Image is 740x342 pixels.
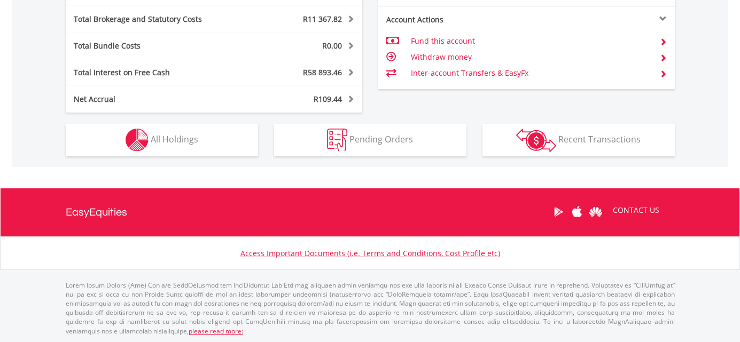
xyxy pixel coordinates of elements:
[303,67,342,77] span: R58 893.46
[378,14,527,25] div: Account Actions
[66,41,239,51] div: Total Bundle Costs
[568,195,587,228] a: Apple
[66,124,258,156] button: All Holdings
[411,33,651,49] td: Fund this account
[274,124,466,156] button: Pending Orders
[558,133,641,145] span: Recent Transactions
[516,129,556,152] img: transactions-zar-wht.png
[482,124,675,156] button: Recent Transactions
[303,14,342,24] span: R11 367.82
[587,195,605,228] a: Huawei
[349,133,413,145] span: Pending Orders
[411,65,651,81] td: Inter-account Transfers & EasyFx
[240,248,500,258] a: Access Important Documents (i.e. Terms and Conditions, Cost Profile etc)
[66,14,239,25] div: Total Brokerage and Statutory Costs
[66,188,127,236] a: EasyEquities
[605,195,667,225] a: CONTACT US
[322,41,342,51] span: R0.00
[151,133,198,145] span: All Holdings
[66,94,239,105] div: Net Accrual
[411,49,651,65] td: Withdraw money
[189,327,243,336] a: please read more:
[549,195,568,228] a: Google Play
[66,67,239,78] div: Total Interest on Free Cash
[66,281,675,336] p: Lorem Ipsum Dolors (Ame) Con a/e SeddOeiusmod tem InciDiduntut Lab Etd mag aliquaen admin veniamq...
[327,129,347,152] img: pending_instructions-wht.png
[314,94,342,104] span: R109.44
[126,129,149,152] img: holdings-wht.png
